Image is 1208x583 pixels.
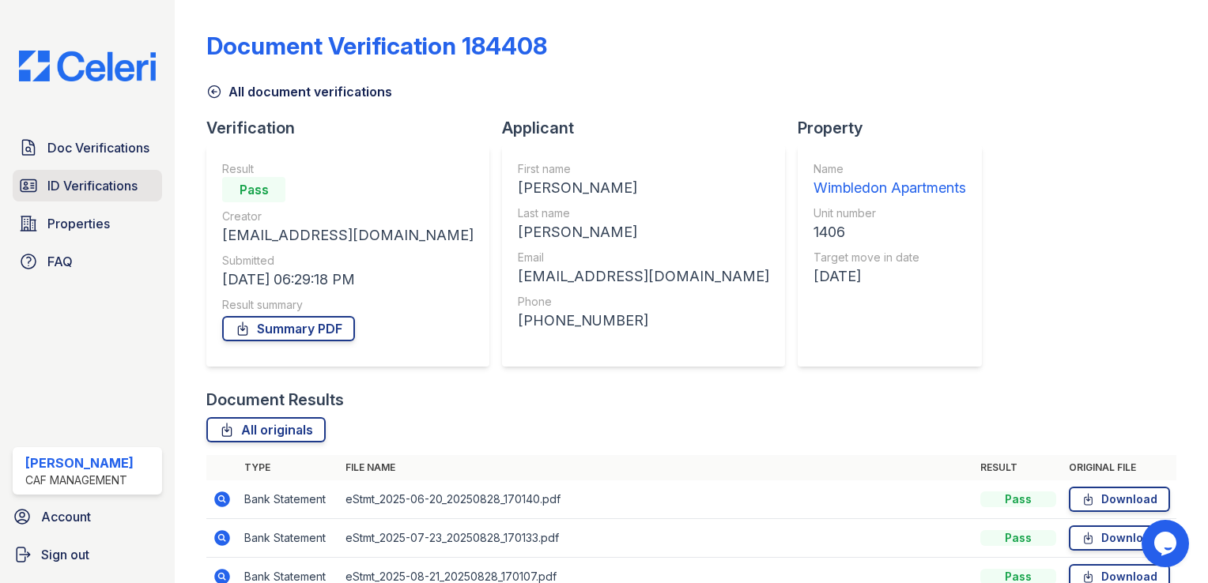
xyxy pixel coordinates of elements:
th: Original file [1063,455,1176,480]
div: Name [814,161,966,177]
div: Last name [518,205,769,221]
a: All document verifications [206,82,392,101]
th: Result [974,455,1063,480]
th: File name [339,455,974,480]
div: Wimbledon Apartments [814,177,966,199]
div: [PERSON_NAME] [25,453,134,472]
div: Submitted [222,253,474,269]
span: Properties [47,214,110,233]
div: Document Results [206,389,344,411]
div: First name [518,161,769,177]
a: ID Verifications [13,170,162,201]
a: Download [1069,525,1170,551]
div: Property [798,117,995,139]
a: Name Wimbledon Apartments [814,161,966,199]
span: Sign out [41,545,89,564]
div: [PERSON_NAME] [518,177,769,199]
img: CE_Logo_Blue-a8612792a0a2168367f1c8372b55b34899dd931a85d93a1a3d3e32e68fde9ad4.png [6,51,168,81]
th: Type [238,455,339,480]
div: Phone [518,294,769,310]
span: FAQ [47,252,73,271]
div: [DATE] 06:29:18 PM [222,269,474,291]
div: Unit number [814,205,966,221]
div: [PERSON_NAME] [518,221,769,243]
div: Result [222,161,474,177]
span: Doc Verifications [47,138,149,157]
iframe: chat widget [1142,520,1192,567]
span: ID Verifications [47,176,138,195]
div: Result summary [222,297,474,313]
span: Account [41,507,91,526]
a: Download [1069,487,1170,512]
div: Verification [206,117,502,139]
a: Summary PDF [222,316,355,341]
div: [EMAIL_ADDRESS][DOMAIN_NAME] [518,265,769,288]
div: Creator [222,209,474,224]
div: [DATE] [814,265,966,288]
a: Doc Verifications [13,132,162,164]
a: Sign out [6,539,168,570]
div: Applicant [502,117,798,139]
a: All originals [206,417,326,442]
td: Bank Statement [238,480,339,519]
div: Document Verification 184408 [206,32,547,60]
div: [EMAIL_ADDRESS][DOMAIN_NAME] [222,224,474,246]
div: Pass [980,530,1056,546]
div: CAF Management [25,472,134,488]
div: Pass [980,491,1056,507]
td: eStmt_2025-07-23_20250828_170133.pdf [339,519,974,558]
td: Bank Statement [238,519,339,558]
a: Properties [13,208,162,239]
a: FAQ [13,246,162,277]
div: 1406 [814,221,966,243]
div: Email [518,250,769,265]
a: Account [6,501,168,532]
div: [PHONE_NUMBER] [518,310,769,332]
td: eStmt_2025-06-20_20250828_170140.pdf [339,480,974,519]
div: Target move in date [814,250,966,265]
div: Pass [222,177,285,202]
